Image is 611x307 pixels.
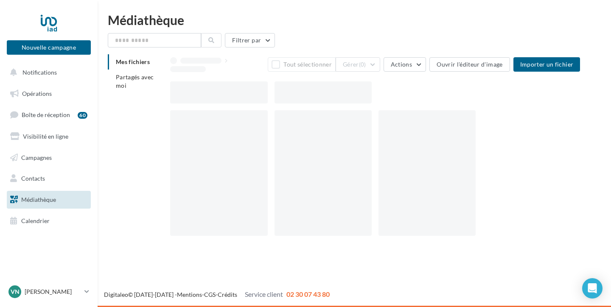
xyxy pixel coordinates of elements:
[25,287,81,296] p: [PERSON_NAME]
[218,291,237,298] a: Crédits
[23,133,68,140] span: Visibilité en ligne
[21,196,56,203] span: Médiathèque
[204,291,216,298] a: CGS
[78,112,87,119] div: 60
[5,191,92,209] a: Médiathèque
[359,61,366,68] span: (0)
[5,149,92,167] a: Campagnes
[7,40,91,55] button: Nouvelle campagne
[22,111,70,118] span: Boîte de réception
[286,290,330,298] span: 02 30 07 43 80
[21,175,45,182] span: Contacts
[108,14,601,26] div: Médiathèque
[22,69,57,76] span: Notifications
[582,278,603,299] div: Open Intercom Messenger
[513,57,580,72] button: Importer un fichier
[5,128,92,145] a: Visibilité en ligne
[116,58,150,65] span: Mes fichiers
[104,291,128,298] a: Digitaleo
[268,57,336,72] button: Tout sélectionner
[5,64,89,81] button: Notifications
[520,61,574,68] span: Importer un fichier
[11,287,20,296] span: VN
[21,153,52,161] span: Campagnes
[5,212,92,230] a: Calendrier
[336,57,380,72] button: Gérer(0)
[384,57,426,72] button: Actions
[225,33,275,47] button: Filtrer par
[5,85,92,103] a: Opérations
[245,290,283,298] span: Service client
[5,170,92,187] a: Contacts
[5,106,92,124] a: Boîte de réception60
[116,73,154,89] span: Partagés avec moi
[7,284,91,300] a: VN [PERSON_NAME]
[177,291,202,298] a: Mentions
[21,217,50,224] span: Calendrier
[429,57,510,72] button: Ouvrir l'éditeur d'image
[391,61,412,68] span: Actions
[104,291,330,298] span: © [DATE]-[DATE] - - -
[22,90,52,97] span: Opérations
